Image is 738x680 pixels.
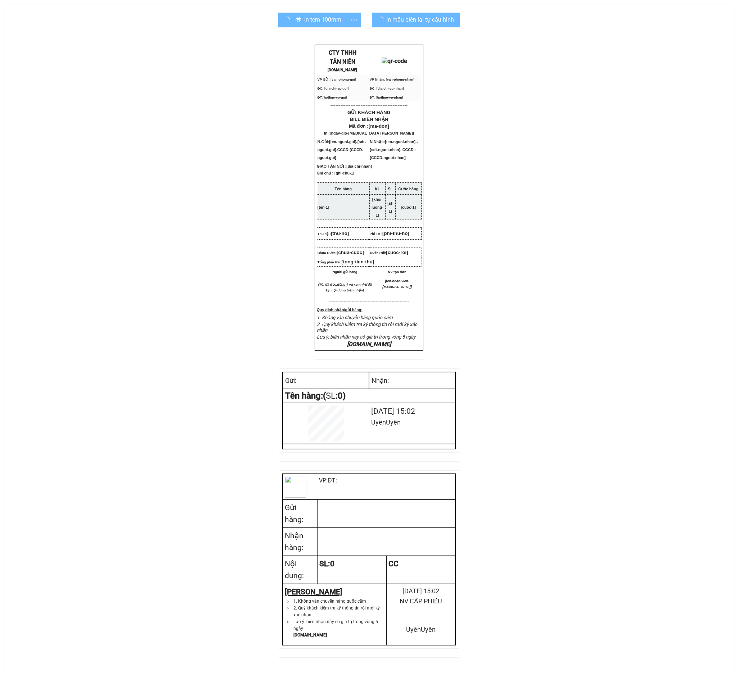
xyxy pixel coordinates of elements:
span: --- [329,299,334,304]
em: [DOMAIN_NAME] [347,341,391,348]
div: UyênUyên [388,625,453,635]
u: [PERSON_NAME] [285,588,342,596]
span: ---------------------------------------------- [330,103,408,108]
span: GỬI KHÁCH HÀNG [347,110,391,115]
span: ĐT:[hotline-vp-gui] [318,96,347,99]
span: [ten-1] [318,205,329,209]
span: ÂN NIÊN [333,58,355,65]
em: (Tôi đã đọc,đồng ý và xem [318,283,361,286]
span: CCCD: [318,148,363,160]
span: BILL BIÊN NHẬN [350,117,388,122]
span: Cước Rồi: [370,251,408,255]
span: GIAO TẬN NƠI : [317,164,372,168]
li: Lưu ý: biên nhận này có giá trị trong vòng 5 ngày [292,618,384,639]
td: Nhận hàng: [283,528,317,556]
span: T [330,58,333,65]
span: Chưa Cước: [318,251,364,255]
span: Mã đơn : [349,123,389,129]
span: Nhận: [372,377,389,384]
span: NV tạo đơn [388,270,406,274]
div: CC [388,558,453,570]
span: SL [326,391,336,401]
img: qr-code [382,58,407,64]
img: logo.jpg [285,476,306,498]
strong: [DOMAIN_NAME] [293,633,327,638]
span: [sl-1] [387,201,393,213]
span: N.Nhận: [370,140,418,160]
strong: SL [388,187,393,191]
span: 2. Quý khách kiểm tra kỹ thông tin rồi mới ký xác nhận [317,322,417,333]
span: Lưu ý: biên nhận này có giá trị trong vòng 5 ngày [317,334,415,340]
span: Thu hộ : [318,232,349,236]
span: ĐT: [hotline-vp-nhan] [370,96,403,99]
span: [ma-don] [369,123,389,129]
span: [sdt-nguoi-nhan]. CCCD : [370,148,416,160]
span: [cuoc-roi] [386,250,408,255]
div: [DATE] 15:02 [371,405,453,417]
span: N.Gửi: [318,140,366,160]
div: Tên hàng: ( : 0 ) [285,391,453,400]
span: [sdt-nguoi-gui]. [318,140,366,160]
span: 1. Không vân chuyển hàng quốc cấm [317,315,393,320]
span: ĐC: [dia-chi-vp-nhan] [370,87,404,90]
span: [ten-nguoi-gui] [329,140,356,144]
span: In : [324,131,414,135]
span: [thu-ho] [331,231,349,236]
span: [tong-tien-thu] [341,259,374,264]
span: [khoi-luong-1] [372,197,383,217]
span: ĐC: [dia-chi-vp-gui] [318,87,349,90]
span: In mẫu biên lai tự cấu hình [386,15,454,24]
div: UyênUyên [371,417,453,427]
div: NV CẤP PHIẾU [388,596,453,606]
strong: KL [375,187,380,191]
span: [chua-cuoc] [337,250,364,255]
span: VP Nhận: [van-phong-nhan] [370,78,414,81]
span: Gửi: [285,377,296,384]
span: VP Gửi: [van-phong-gui] [318,78,356,81]
span: - [318,140,366,160]
td: SL: 0 [317,556,386,584]
span: Ghi chú : [ghi-chu-1] [317,171,354,181]
td: Gửi hàng: [283,500,317,528]
div: [DATE] 15:02 [388,586,453,596]
span: [phi-thu-ho] [382,231,409,236]
td: Nội dung: [283,556,317,584]
span: [ten-nhan-vien-[MEDICAL_DATA]] [382,279,412,289]
span: Tổng phải thu: [318,260,374,264]
li: 1. Không vân chuyển hàng quốc cấm [292,598,384,605]
div: VP: ĐT: [319,476,453,485]
span: CTY TNHH [329,49,356,56]
strong: Tên hàng [335,187,352,191]
strong: Cước hàng [398,187,418,191]
span: Người gửi hàng [333,270,357,274]
strong: Quy định nhận/gửi hàng: [317,308,363,312]
span: [CCCD-nguoi-nhan] [370,155,405,160]
li: 2. Quý khách kiểm tra kỹ thông tin rồi mới ký xác nhận [292,605,384,618]
span: [ngay-gio-[MEDICAL_DATA][PERSON_NAME]] [330,131,414,135]
span: ----------------------------------------------- [334,299,409,304]
button: In mẫu biên lai tự cấu hình [372,13,460,27]
span: [dia-chi-nhan] [346,164,372,168]
span: [cuoc-1] [401,205,416,209]
span: Phí TH : [370,232,409,236]
em: như đã ký, nội dung biên nhận) [326,283,372,292]
span: loading [378,17,386,22]
strong: [DOMAIN_NAME] [328,68,357,72]
span: [ten-nguoi-nhan] - [370,140,418,160]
